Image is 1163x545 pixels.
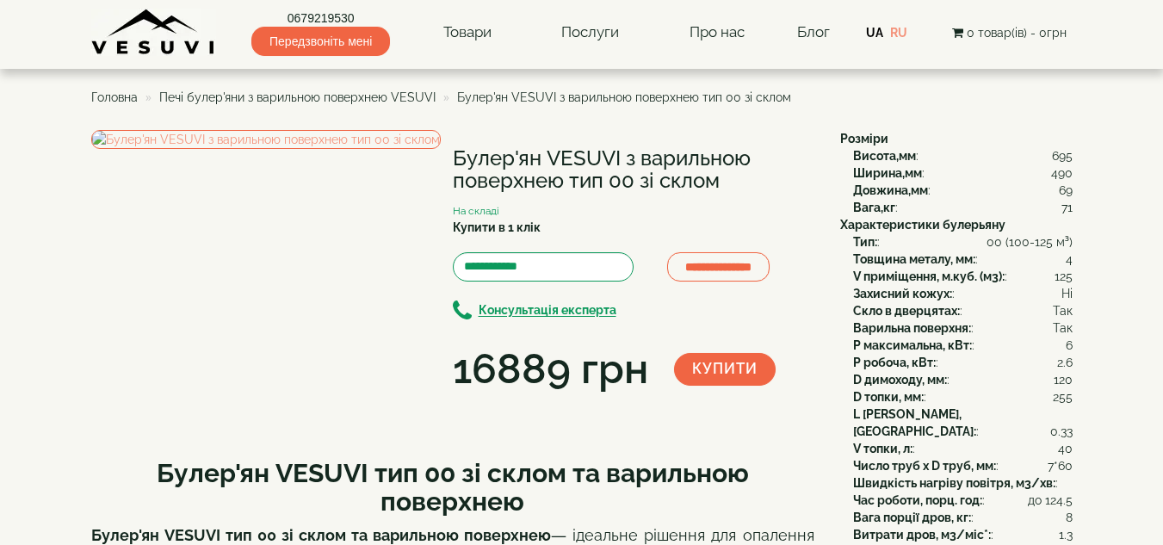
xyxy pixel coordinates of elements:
[853,166,922,180] b: Ширина,мм
[91,90,138,104] a: Головна
[853,474,1073,492] div: :
[853,287,952,300] b: Захисний кожух:
[453,340,648,399] div: 16889 грн
[853,147,1073,164] div: :
[853,302,1073,319] div: :
[853,390,924,404] b: D топки, мм:
[1050,423,1073,440] span: 0.33
[853,371,1073,388] div: :
[91,9,216,56] img: content
[853,526,1073,543] div: :
[91,130,441,149] img: Булер'ян VESUVI з варильною поверхнею тип 00 зі склом
[1066,251,1073,268] span: 4
[1061,199,1073,216] span: 71
[853,440,1073,457] div: :
[853,182,1073,199] div: :
[853,149,916,163] b: Висота,мм
[947,23,1072,42] button: 0 товар(ів) - 0грн
[1053,319,1073,337] span: Так
[157,458,749,517] b: Булер'ян VESUVI тип 00 зі склом та варильною поверхнею
[853,338,972,352] b: P максимальна, кВт:
[1053,302,1073,319] span: Так
[967,26,1067,40] span: 0 товар(ів) - 0грн
[853,319,1073,337] div: :
[1057,354,1073,371] span: 2.6
[890,26,907,40] a: RU
[853,493,982,507] b: Час роботи, порц. год:
[853,233,1073,251] div: :
[853,373,947,387] b: D димоходу, мм:
[1066,337,1073,354] span: 6
[853,269,1005,283] b: V приміщення, м.куб. (м3):
[672,13,762,53] a: Про нас
[457,90,791,104] span: Булер'ян VESUVI з варильною поверхнею тип 00 зі склом
[840,132,888,146] b: Розміри
[797,23,830,40] a: Блог
[853,304,960,318] b: Скло в дверцятах:
[853,354,1073,371] div: :
[853,528,991,542] b: Витрати дров, м3/міс*:
[853,388,1073,406] div: :
[853,199,1073,216] div: :
[1058,440,1073,457] span: 40
[453,205,499,217] small: На складі
[853,252,975,266] b: Товщина металу, мм:
[1052,147,1073,164] span: 695
[853,337,1073,354] div: :
[853,476,1055,490] b: Швидкість нагріву повітря, м3/хв:
[1066,509,1073,526] span: 8
[674,353,776,386] button: Купити
[853,321,971,335] b: Варильна поверхня:
[1059,526,1073,543] span: 1.3
[1055,268,1073,285] span: 125
[853,235,877,249] b: Тип:
[853,183,928,197] b: Довжина,мм
[987,233,1073,251] span: 00 (100-125 м³)
[853,285,1073,302] div: :
[853,407,976,438] b: L [PERSON_NAME], [GEOGRAPHIC_DATA]:
[479,304,616,318] b: Консультація експерта
[1051,164,1073,182] span: 490
[544,13,636,53] a: Послуги
[853,356,936,369] b: P робоча, кВт:
[1059,182,1073,199] span: 69
[1053,388,1073,406] span: 255
[853,509,1073,526] div: :
[159,90,436,104] a: Печі булер'яни з варильною поверхнею VESUVI
[853,459,996,473] b: Число труб x D труб, мм:
[453,147,814,193] h1: Булер'ян VESUVI з варильною поверхнею тип 00 зі склом
[853,251,1073,268] div: :
[853,492,1073,509] div: :
[1054,371,1073,388] span: 120
[853,406,1073,440] div: :
[840,218,1005,232] b: Характеристики булерьяну
[866,26,883,40] a: UA
[853,164,1073,182] div: :
[853,268,1073,285] div: :
[853,457,1073,474] div: :
[91,526,552,544] strong: Булер'ян VESUVI тип 00 зі склом та варильною поверхнею
[453,219,541,236] label: Купити в 1 клік
[251,27,390,56] span: Передзвоніть мені
[853,442,912,455] b: V топки, л:
[1056,492,1073,509] span: 4.5
[853,201,895,214] b: Вага,кг
[853,511,971,524] b: Вага порції дров, кг:
[251,9,390,27] a: 0679219530
[1061,285,1073,302] span: Ні
[426,13,509,53] a: Товари
[1028,492,1056,509] span: до 12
